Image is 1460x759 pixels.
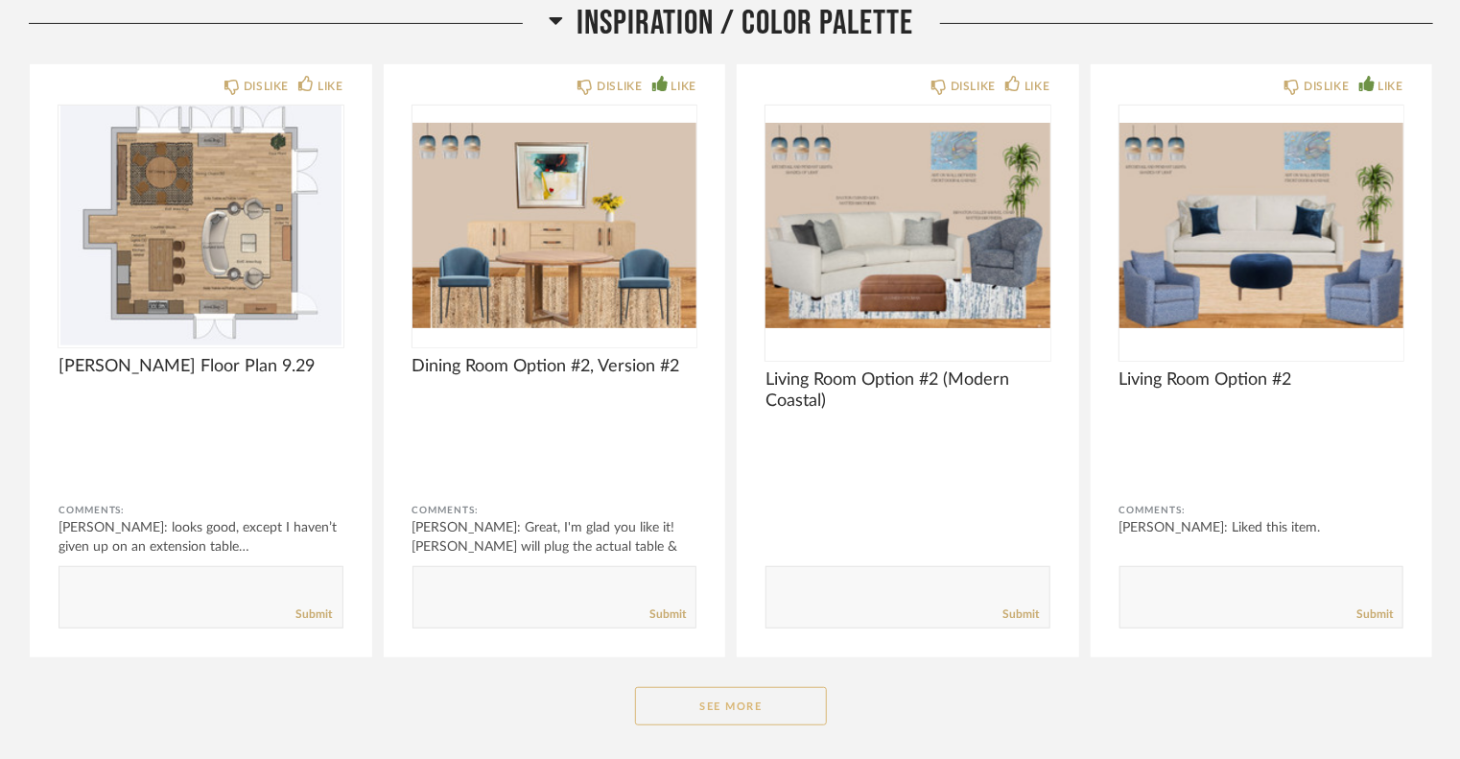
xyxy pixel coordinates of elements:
div: DISLIKE [597,77,642,96]
div: LIKE [1024,77,1049,96]
div: Comments: [1119,501,1404,520]
div: [PERSON_NAME]: Great, I'm glad you like it! [PERSON_NAME] will plug the actual table & chair dime... [412,518,697,576]
div: Comments: [412,501,697,520]
div: DISLIKE [951,77,996,96]
div: DISLIKE [244,77,289,96]
div: Comments: [59,501,343,520]
a: Submit [1003,606,1040,623]
span: Living Room Option #2 (Modern Coastal) [765,369,1050,412]
a: Submit [296,606,333,623]
button: See More [635,687,827,725]
div: LIKE [1378,77,1403,96]
a: Submit [649,606,686,623]
div: 0 [765,106,1050,345]
img: undefined [1119,106,1404,345]
div: LIKE [671,77,696,96]
span: Inspiration / Color Palette [577,3,914,44]
div: LIKE [318,77,342,96]
img: undefined [412,106,697,345]
div: [PERSON_NAME]: looks good, except I haven’t given up on an extension table… [59,518,343,557]
div: [PERSON_NAME]: Liked this item. [1119,518,1404,537]
div: DISLIKE [1304,77,1349,96]
img: undefined [59,106,343,345]
span: Dining Room Option #2, Version #2 [412,356,697,377]
img: undefined [765,106,1050,345]
div: 0 [1119,106,1404,345]
a: Submit [1356,606,1393,623]
span: [PERSON_NAME] Floor Plan 9.29 [59,356,343,377]
span: Living Room Option #2 [1119,369,1404,391]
